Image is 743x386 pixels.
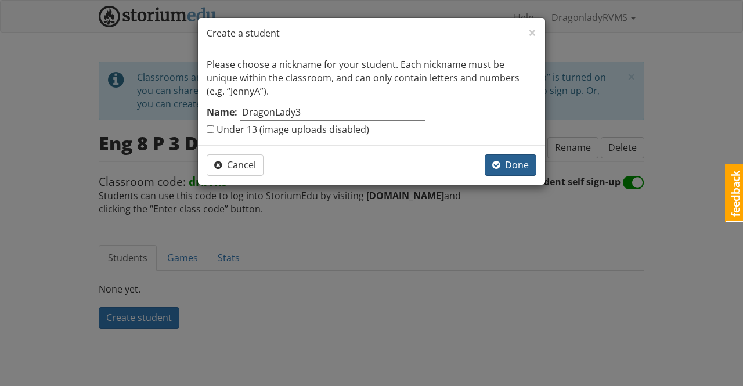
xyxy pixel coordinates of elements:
[214,158,256,171] span: Cancel
[207,154,264,176] button: Cancel
[207,58,536,98] p: Please choose a nickname for your student. Each nickname must be unique within the classroom, and...
[492,158,529,171] span: Done
[198,18,545,49] div: Create a student
[207,123,369,136] label: Under 13 (image uploads disabled)
[207,125,214,133] input: Under 13 (image uploads disabled)
[207,106,237,119] label: Name:
[528,23,536,42] span: ×
[485,154,536,176] button: Done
